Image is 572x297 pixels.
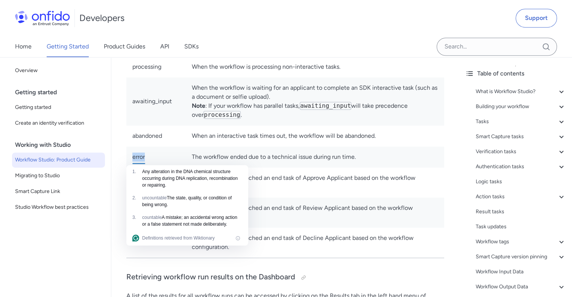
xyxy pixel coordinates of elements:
[186,146,444,167] td: The workflow ended due to a technical issue during run time.
[160,36,169,57] a: API
[15,187,102,196] span: Smart Capture Link
[12,116,105,131] a: Create an identity verification
[104,36,145,57] a: Product Guides
[476,132,566,141] a: Smart Capture tasks
[516,9,557,27] a: Support
[186,56,444,77] td: When the workflow is processing non-interactive tasks.
[15,155,102,164] span: Workflow Studio: Product Guide
[12,152,105,167] a: Workflow Studio: Product Guide
[476,282,566,291] a: Workflow Output Data
[184,36,199,57] a: SDKs
[15,171,102,180] span: Migrating to Studio
[15,119,102,128] span: Create an identity verification
[12,168,105,183] a: Migrating to Studio
[15,103,102,112] span: Getting started
[15,137,108,152] div: Working with Studio
[300,102,351,110] code: awaiting_input
[192,102,205,109] strong: Note
[12,184,105,199] a: Smart Capture Link
[203,111,240,119] code: processing
[476,267,566,276] a: Workflow Input Data
[437,38,557,56] input: Onfido search input field
[476,252,566,261] a: Smart Capture version pinning
[476,177,566,186] a: Logic tasks
[15,85,108,100] div: Getting started
[126,56,186,77] td: processing
[465,69,566,78] div: Table of contents
[126,125,186,146] td: abandoned
[126,146,186,167] td: error
[476,237,566,246] a: Workflow tags
[15,66,102,75] span: Overview
[12,200,105,215] a: Studio Workflow best practices
[476,147,566,156] a: Verification tasks
[15,11,70,26] img: Onfido Logo
[476,207,566,216] a: Result tasks
[476,102,566,111] a: Building your workflow
[476,162,566,171] a: Authentication tasks
[126,271,444,283] h3: Retrieving workflow run results on the Dashboard
[186,197,444,228] td: The workflow run reached an end task of Review Applicant based on the workflow configuration.
[186,167,444,197] td: The workflow run reached an end task of Approve Applicant based on the workflow configuration.
[12,100,105,115] a: Getting started
[15,203,102,212] span: Studio Workflow best practices
[15,36,32,57] a: Home
[186,77,444,125] td: When the workflow is waiting for an applicant to complete an SDK interactive task (such as a docu...
[12,63,105,78] a: Overview
[186,125,444,146] td: When an interactive task times out, the workflow will be abandoned.
[186,228,444,258] td: The workflow run reached an end task of Decline Applicant based on the workflow configuration.
[47,36,89,57] a: Getting Started
[476,222,566,231] a: Task updates
[476,192,566,201] a: Action tasks
[126,77,186,125] td: awaiting_input
[476,87,566,96] a: What is Workflow Studio?
[79,12,124,24] h1: Developers
[476,117,566,126] a: Tasks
